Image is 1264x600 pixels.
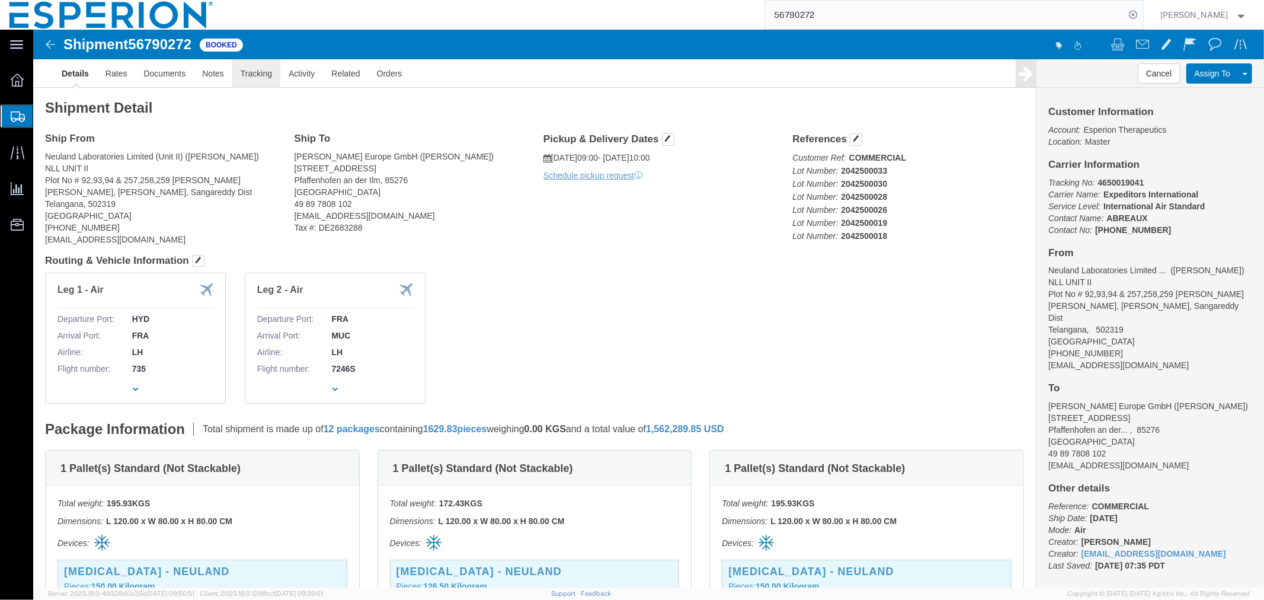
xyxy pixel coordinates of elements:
[47,590,194,597] span: Server: 2025.19.0-49328d0a35e
[275,590,323,597] span: [DATE] 09:39:01
[581,590,611,597] a: Feedback
[765,1,1125,29] input: Search for shipment number, reference number
[146,590,194,597] span: [DATE] 09:50:51
[33,30,1264,588] iframe: FS Legacy Container
[200,590,323,597] span: Client: 2025.19.0-129fbcf
[551,590,581,597] a: Support
[1161,8,1228,21] span: Alexandra Breaux
[1160,8,1248,22] button: [PERSON_NAME]
[1067,589,1250,599] span: Copyright © [DATE]-[DATE] Agistix Inc., All Rights Reserved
